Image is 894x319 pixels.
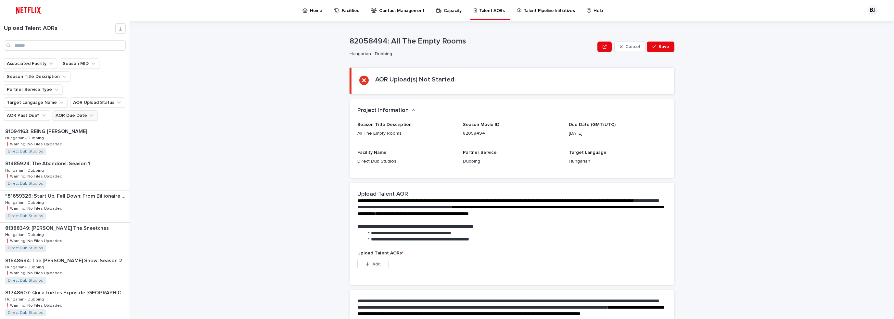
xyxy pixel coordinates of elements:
[357,122,412,127] span: Season Title Description
[8,311,43,315] a: Direct Dub Studios
[463,150,497,155] span: Partner Service
[5,199,45,205] p: Hungarian - Dubbing
[5,270,64,276] p: ❗️Warning: No Files Uploaded
[569,150,607,155] span: Target Language
[5,167,45,173] p: Hungarian - Dubbing
[569,122,616,127] span: Due Date (GMT/UTC)
[463,122,499,127] span: Season Movie ID
[8,214,43,218] a: Direct Dub Studios
[5,173,64,179] p: ❗️Warning: No Files Uploaded
[350,37,595,46] p: 82058494: All The Empty Rooms
[614,42,645,52] button: Cancel
[350,51,592,57] p: Hungarian - Dubbing
[357,251,403,255] span: Upload Talent AORs
[5,264,45,270] p: Hungarian - Dubbing
[5,127,88,135] p: 81094163: BEING [PERSON_NAME]
[357,150,387,155] span: Facility Name
[5,135,45,141] p: Hungarian - Dubbing
[4,71,70,82] button: Season Title Description
[8,181,43,186] a: Direct Dub Studios
[5,288,128,296] p: 81748607: Qui a tué les Expos de Montréal? (Who Killed the Montreal Expos?)
[60,58,99,69] button: Season MID
[4,84,63,95] button: Partner Service Type
[4,110,50,121] button: AOR Past Due?
[5,192,128,199] p: "81659326: Start Up, Fall Down: From Billionaire to Convict: Limited Series"
[357,158,455,165] p: Direct Dub Studios
[5,141,64,147] p: ❗️Warning: No Files Uploaded
[5,238,64,243] p: ❗️Warning: No Files Uploaded
[357,191,408,198] h2: Upload Talent AOR
[867,5,878,16] div: BJ
[13,4,44,17] img: ifQbXi3ZQGMSEF7WDB7W
[4,97,68,108] button: Target Language Name
[4,40,126,51] input: Search
[463,130,561,137] p: 82058494
[5,302,64,308] p: ❗️Warning: No Files Uploaded
[4,25,115,32] h1: Upload Talent AORs
[5,205,64,211] p: ❗️Warning: No Files Uploaded
[569,158,667,165] p: Hungarian
[8,246,43,251] a: Direct Dub Studios
[658,44,669,49] span: Save
[5,256,123,264] p: 81648694: The [PERSON_NAME] Show: Season 2
[5,296,45,302] p: Hungarian - Dubbing
[5,231,45,237] p: Hungarian - Dubbing
[70,97,125,108] button: AOR Upload Status
[8,149,43,154] a: Direct Dub Studios
[8,278,43,283] a: Direct Dub Studios
[357,130,455,137] p: All The Empty Rooms
[375,76,454,83] h2: AOR Upload(s) Not Started
[357,107,416,114] button: Project Information
[463,158,561,165] p: Dubbing
[625,44,640,49] span: Cancel
[4,58,57,69] button: Associated Facility
[5,159,91,167] p: 81485924: The Abandons: Season 1
[372,262,380,266] span: Add
[5,224,110,231] p: 81388349: [PERSON_NAME] The Sneetches
[647,42,674,52] button: Save
[357,259,389,269] button: Add
[53,110,98,121] button: AOR Due Date
[569,130,667,137] p: [DATE]
[357,107,409,114] h2: Project Information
